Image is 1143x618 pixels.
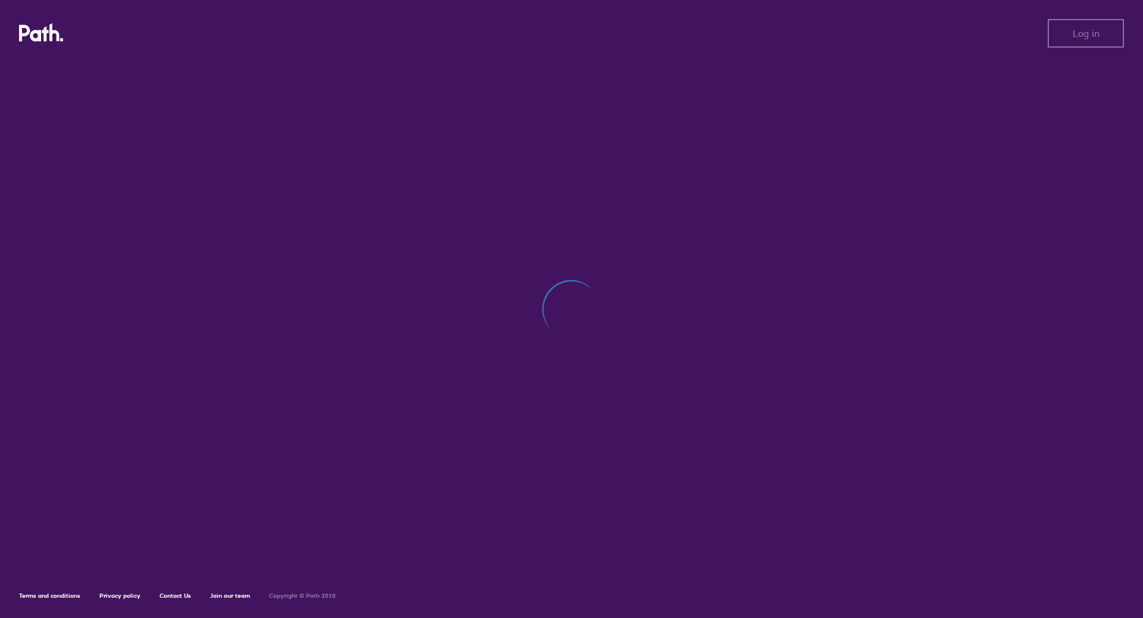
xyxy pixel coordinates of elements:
h6: Copyright © Path 2018 [269,592,336,600]
a: Privacy policy [99,592,140,600]
a: Terms and conditions [19,592,80,600]
button: Log in [1048,19,1124,48]
span: Log in [1073,28,1100,39]
a: Join our team [210,592,250,600]
a: Contact Us [160,592,191,600]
